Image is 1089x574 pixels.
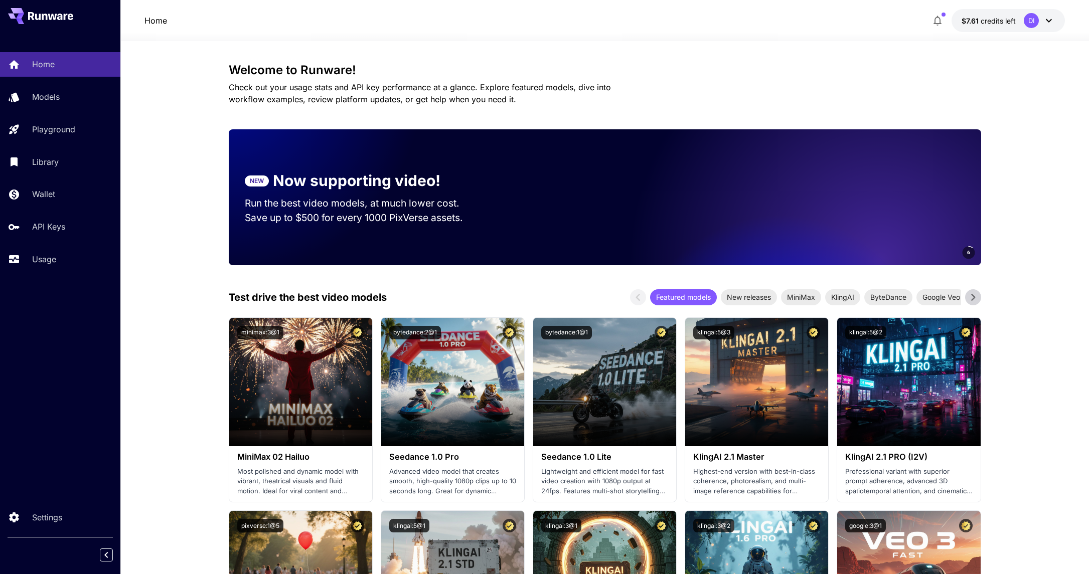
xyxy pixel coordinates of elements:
[381,318,524,446] img: alt
[503,519,516,532] button: Certified Model – Vetted for best performance and includes a commercial license.
[107,546,120,564] div: Collapse sidebar
[237,519,283,532] button: pixverse:1@5
[237,326,283,339] button: minimax:3@1
[650,292,717,302] span: Featured models
[245,211,479,225] p: Save up to $500 for every 1000 PixVerse assets.
[245,196,479,211] p: Run the best video models, at much lower cost.
[845,467,972,496] p: Professional variant with superior prompt adherence, advanced 3D spatiotemporal attention, and ci...
[100,548,113,561] button: Collapse sidebar
[981,17,1016,25] span: credits left
[845,326,886,339] button: klingai:5@2
[237,467,364,496] p: Most polished and dynamic model with vibrant, theatrical visuals and fluid motion. Ideal for vira...
[229,290,387,305] p: Test drive the best video models
[229,318,372,446] img: alt
[685,318,828,446] img: alt
[655,519,668,532] button: Certified Model – Vetted for best performance and includes a commercial license.
[32,123,75,135] p: Playground
[32,511,62,523] p: Settings
[825,289,860,305] div: KlingAI
[864,171,1089,574] div: 채팅 위젯
[541,519,581,532] button: klingai:3@1
[503,326,516,339] button: Certified Model – Vetted for best performance and includes a commercial license.
[807,519,820,532] button: Certified Model – Vetted for best performance and includes a commercial license.
[781,289,821,305] div: MiniMax
[389,326,441,339] button: bytedance:2@1
[693,326,734,339] button: klingai:5@3
[693,519,734,532] button: klingai:3@2
[389,467,516,496] p: Advanced video model that creates smooth, high-quality 1080p clips up to 10 seconds long. Great f...
[351,519,364,532] button: Certified Model – Vetted for best performance and includes a commercial license.
[229,63,981,77] h3: Welcome to Runware!
[807,326,820,339] button: Certified Model – Vetted for best performance and includes a commercial license.
[32,253,56,265] p: Usage
[864,171,1089,574] iframe: Chat Widget
[952,9,1065,32] button: $7.609DI
[250,176,264,185] p: NEW
[273,169,440,192] p: Now supporting video!
[721,292,777,302] span: New releases
[721,289,777,305] div: New releases
[229,82,611,104] span: Check out your usage stats and API key performance at a glance. Explore featured models, dive int...
[533,318,676,446] img: alt
[32,188,55,200] p: Wallet
[541,467,668,496] p: Lightweight and efficient model for fast video creation with 1080p output at 24fps. Features mult...
[837,318,980,446] img: alt
[962,17,981,25] span: $7.61
[144,15,167,27] a: Home
[351,326,364,339] button: Certified Model – Vetted for best performance and includes a commercial license.
[962,16,1016,26] div: $7.609
[781,292,821,302] span: MiniMax
[655,326,668,339] button: Certified Model – Vetted for best performance and includes a commercial license.
[693,452,820,462] h3: KlingAI 2.1 Master
[389,519,429,532] button: klingai:5@1
[32,91,60,103] p: Models
[693,467,820,496] p: Highest-end version with best-in-class coherence, photorealism, and multi-image reference capabil...
[1024,13,1039,28] div: DI
[825,292,860,302] span: KlingAI
[845,519,886,532] button: google:3@1
[541,326,592,339] button: bytedance:1@1
[237,452,364,462] h3: MiniMax 02 Hailuo
[32,58,55,70] p: Home
[845,452,972,462] h3: KlingAI 2.1 PRO (I2V)
[389,452,516,462] h3: Seedance 1.0 Pro
[32,221,65,233] p: API Keys
[32,156,59,168] p: Library
[541,452,668,462] h3: Seedance 1.0 Lite
[144,15,167,27] nav: breadcrumb
[650,289,717,305] div: Featured models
